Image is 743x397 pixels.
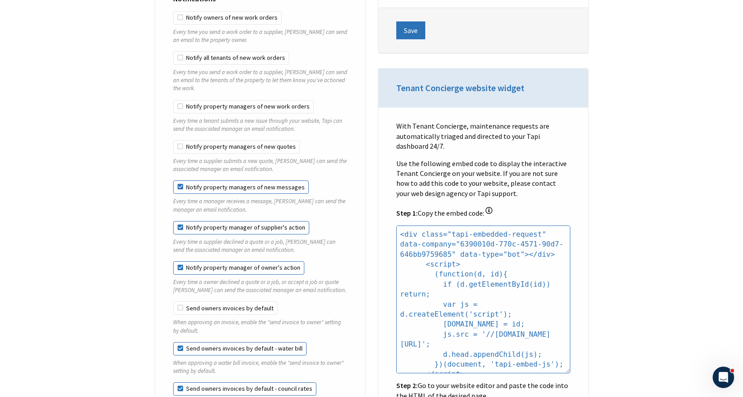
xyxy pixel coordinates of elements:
iframe: Intercom live chat [713,367,734,388]
p: Every time you send a work order to a supplier, [PERSON_NAME] can send an email to the property o... [173,28,347,44]
p: Every time you send a work order to a supplier, [PERSON_NAME] can send an email to the tenants of... [173,68,347,93]
p: Every time a tenant submits a new issue through your website, Tapi can send the associated manage... [173,117,347,133]
p: Use the following embed code to display the interactive Tenant Concierge on your website. If you ... [396,159,570,199]
label: Notify all tenants of new work orders [173,51,289,65]
label: Notify property manager of owner's action [173,261,304,275]
strong: Step 1: [396,209,418,217]
p: Every time a supplier declined a quote or a job, [PERSON_NAME] can send the associated manager an... [173,238,347,254]
p: With Tenant Concierge, maintenance requests are automatically triaged and directed to your Tapi d... [396,121,570,151]
label: Send owners invoices by default - water bill [173,342,307,355]
p: Copy the embed code: [396,205,570,218]
p: Every time a manager receives a message, [PERSON_NAME] can send the manager an email notification. [173,197,347,213]
label: Send owners invoices by default - council rates [173,382,316,396]
label: Notify property managers of new work orders [173,100,314,113]
h3: Tenant Concierge website widget [396,82,570,94]
label: Notify property managers of new messages [173,180,309,194]
label: Notify owners of new work orders [173,11,282,25]
p: Every time a supplier submits a new quote, [PERSON_NAME] can send the associated manager an email... [173,157,347,173]
strong: Step 2: [396,381,418,390]
textarea: <div class="tapi-embedded-request" data-company="6390010d-770c-4571-90d7-646bb9759685" data-type=... [396,226,570,373]
p: When approving a water bill invoice, enable the "send invoice to owner" setting by default. [173,359,347,375]
p: When approving an invoice, enable the "send invoice to owner" setting by default. [173,318,347,334]
button: Save [396,21,425,39]
label: Send owners invoices by default [173,301,278,315]
label: Notify property manager of supplier's action [173,221,309,234]
label: Notify property managers of new quotes [173,140,300,154]
p: Every time a owner declined a quote or a job, or accept a job or quote [PERSON_NAME] can send the... [173,278,347,294]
